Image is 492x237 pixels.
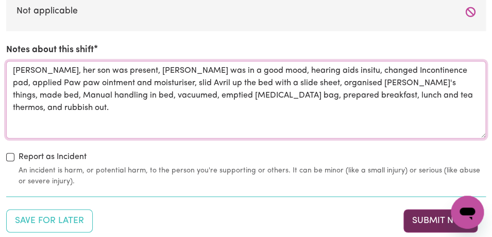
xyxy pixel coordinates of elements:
iframe: Button to launch messaging window [451,196,484,229]
button: Save your job report [6,209,93,232]
label: Notes about this shift [6,43,94,57]
label: Report as Incident [19,151,87,163]
small: An incident is harm, or potential harm, to the person you're supporting or others. It can be mino... [19,165,486,187]
label: Not applicable [16,5,476,18]
textarea: [PERSON_NAME], her son was present, [PERSON_NAME] was in a good mood, hearing aids insitu, change... [6,61,486,138]
button: Submit your job report [403,209,478,232]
